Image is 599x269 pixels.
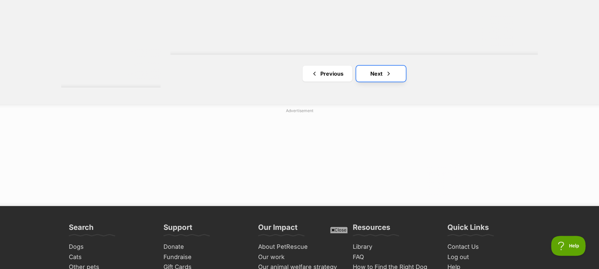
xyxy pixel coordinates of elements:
iframe: Help Scout Beacon - Open [551,236,586,256]
a: Log out [445,252,533,262]
a: Previous page [302,66,352,82]
h3: Resources [353,223,390,236]
a: Donate [161,242,249,252]
h3: Our Impact [258,223,298,236]
a: Next page [356,66,406,82]
nav: Pagination [170,66,538,82]
span: Close [330,227,348,233]
h3: Quick Links [447,223,489,236]
a: Fundraise [161,252,249,262]
h3: Search [69,223,94,236]
a: Contact Us [445,242,533,252]
a: Dogs [66,242,154,252]
a: Cats [66,252,154,262]
iframe: Advertisement [179,236,420,266]
h3: Support [163,223,192,236]
iframe: Advertisement [139,116,460,199]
